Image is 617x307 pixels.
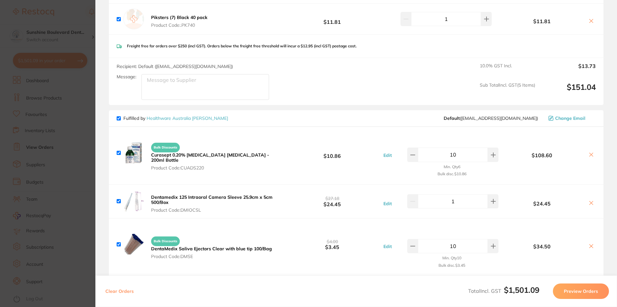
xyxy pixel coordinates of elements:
span: 10.0 % GST Incl. [480,63,535,77]
output: $13.73 [540,63,596,77]
b: Default [444,115,460,121]
small: Bulk disc. $10.86 [438,172,467,176]
button: Bulk Discounts DentaMedix Saliva Ejectors Clear with blue tip 100/Bag Product Code:DMSE [149,234,274,259]
img: cXp2ZHlzaQ [123,143,144,163]
small: Bulk disc. $3.45 [439,263,465,268]
button: Piksters (7) Black 40 pack Product Code:.PK740 [149,14,209,28]
span: Change Email [555,116,585,121]
small: Min. Qty 10 [442,256,461,260]
b: $34.50 [500,244,584,249]
p: Fulfilled by [123,116,228,121]
small: Min. Qty 6 [444,165,460,169]
img: b2xpN3NoNg [123,234,144,254]
span: Total Incl. GST [468,288,539,294]
button: Clear Orders [103,283,136,299]
span: Product Code: DMIOCSL [151,207,282,213]
output: $151.04 [540,82,596,100]
span: Bulk Discounts [151,143,180,152]
button: Edit [381,152,394,158]
span: Recipient: Default ( [EMAIL_ADDRESS][DOMAIN_NAME] ) [117,63,233,69]
span: $4.00 [327,239,338,245]
span: Bulk Discounts [151,236,180,246]
b: Piksters (7) Black 40 pack [151,14,207,20]
b: $24.45 [500,201,584,206]
b: Curasept 0.20% [MEDICAL_DATA] [MEDICAL_DATA] - 200ml Bottle [151,152,269,163]
span: Product Code: DMSE [151,254,272,259]
b: $1,501.09 [504,285,539,295]
b: $10.86 [284,147,380,159]
span: info@healthwareaustralia.com.au [444,116,538,121]
b: $11.81 [500,18,584,24]
a: Healthware Australia [PERSON_NAME] [147,115,228,121]
span: Product Code: .PK740 [151,23,207,28]
button: Bulk Discounts Curasept 0.20% [MEDICAL_DATA] [MEDICAL_DATA] - 200ml Bottle Product Code:CUADS220 [149,140,284,171]
img: OTd0bDdjeA [123,191,144,212]
label: Message: [117,74,136,80]
p: Freight free for orders over $250 (incl GST). Orders below the freight free threshold will incur ... [127,44,357,48]
button: Preview Orders [553,283,609,299]
button: Edit [381,201,394,206]
b: $11.81 [284,13,380,25]
b: $108.60 [500,152,584,158]
span: Product Code: CUADS220 [151,165,282,170]
span: Sub Total Incl. GST ( 5 Items) [480,82,535,100]
b: DentaMedix Saliva Ejectors Clear with blue tip 100/Bag [151,246,272,252]
b: $24.45 [284,195,380,207]
b: $3.45 [284,238,380,250]
button: Edit [381,244,394,249]
b: Dentamedix 125 Intraoral Camera Sleeve 25.9cm x 5cm 500/Box [151,194,273,205]
button: Change Email [546,115,596,121]
span: $27.18 [325,196,339,201]
img: empty.jpg [123,9,144,29]
button: Dentamedix 125 Intraoral Camera Sleeve 25.9cm x 5cm 500/Box Product Code:DMIOCSL [149,194,284,213]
